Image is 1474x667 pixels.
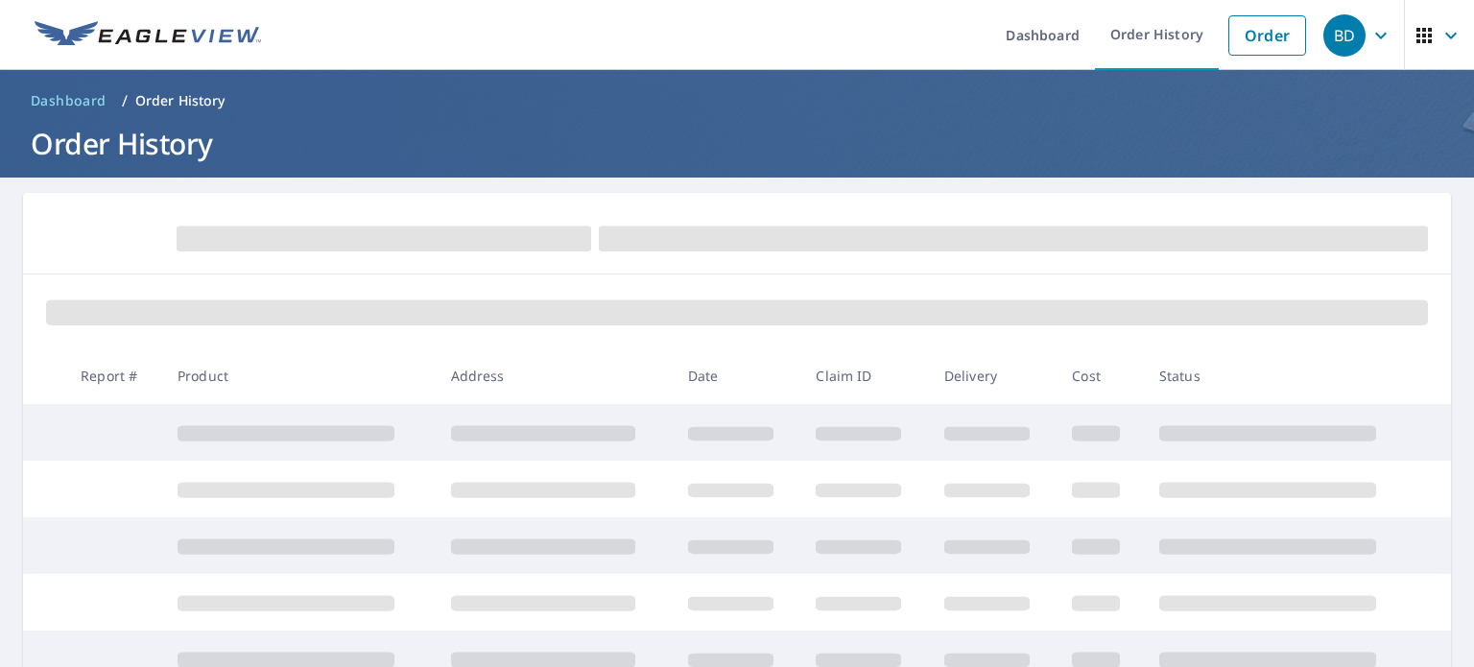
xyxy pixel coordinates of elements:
li: / [122,89,128,112]
th: Claim ID [800,347,928,404]
a: Dashboard [23,85,114,116]
img: EV Logo [35,21,261,50]
th: Date [673,347,800,404]
a: Order [1228,15,1306,56]
th: Status [1144,347,1417,404]
div: BD [1323,14,1366,57]
th: Address [436,347,673,404]
span: Dashboard [31,91,107,110]
th: Product [162,347,436,404]
th: Cost [1057,347,1144,404]
p: Order History [135,91,226,110]
h1: Order History [23,124,1451,163]
th: Report # [65,347,162,404]
th: Delivery [929,347,1057,404]
nav: breadcrumb [23,85,1451,116]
